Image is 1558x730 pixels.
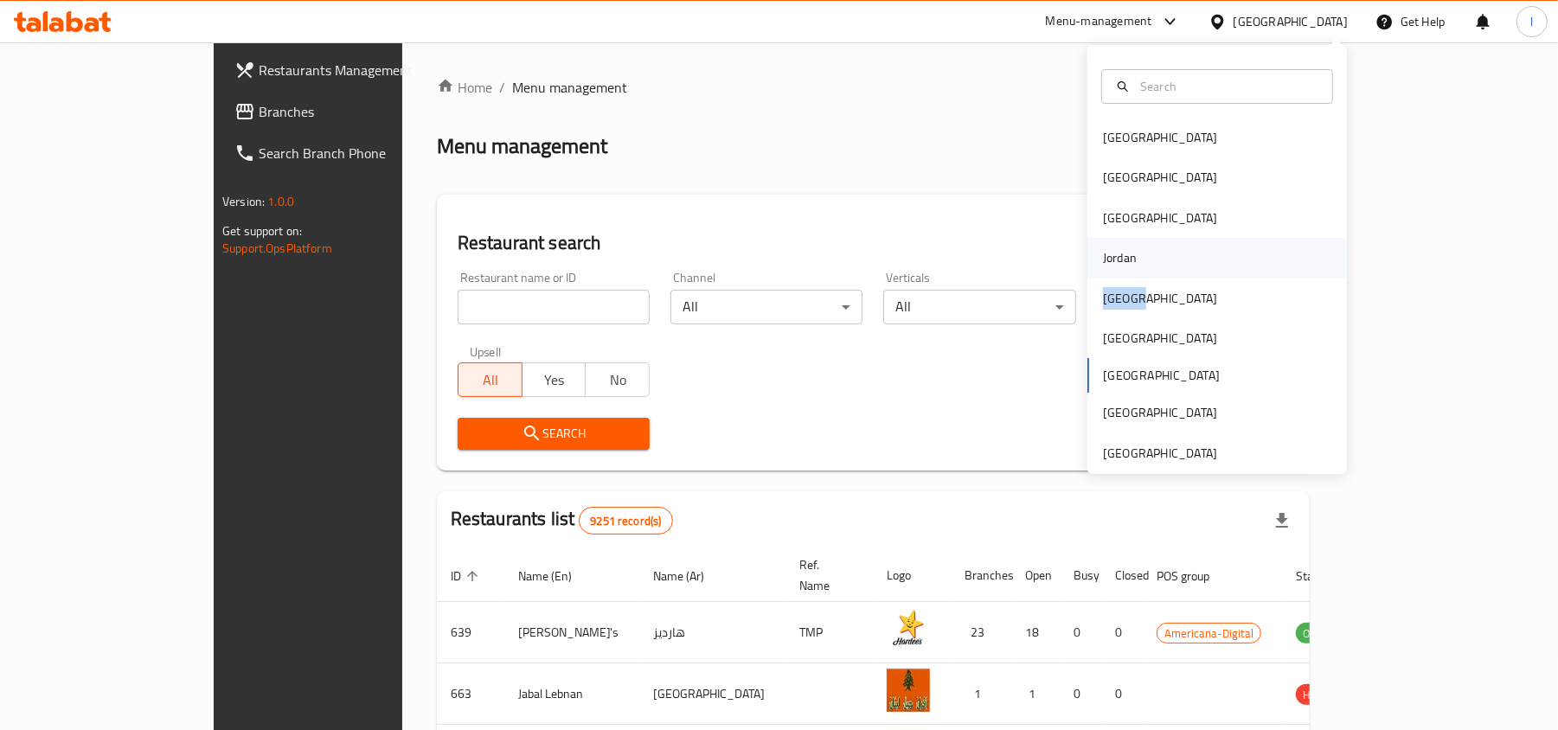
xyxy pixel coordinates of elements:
td: Jabal Lebnan [504,663,639,725]
img: Jabal Lebnan [887,669,930,712]
span: l [1530,12,1533,31]
span: Ref. Name [799,554,852,596]
td: 1 [951,663,1011,725]
span: Yes [529,368,580,393]
span: Americana-Digital [1157,624,1260,644]
td: 0 [1060,602,1101,663]
span: Version: [222,190,265,213]
span: Get support on: [222,220,302,242]
input: Search for restaurant name or ID.. [458,290,650,324]
div: [GEOGRAPHIC_DATA] [1103,329,1217,348]
label: Upsell [470,345,502,357]
td: [PERSON_NAME]'s [504,602,639,663]
nav: breadcrumb [437,77,1310,98]
a: Branches [221,91,474,132]
div: HIDDEN [1296,684,1348,705]
span: OPEN [1296,624,1338,644]
li: / [499,77,505,98]
span: POS group [1157,566,1232,586]
div: [GEOGRAPHIC_DATA] [1234,12,1348,31]
th: Open [1011,549,1060,602]
td: 1 [1011,663,1060,725]
span: Status [1296,566,1352,586]
div: Menu-management [1046,11,1152,32]
td: 0 [1060,663,1101,725]
a: Restaurants Management [221,49,474,91]
div: [GEOGRAPHIC_DATA] [1103,403,1217,422]
div: Jordan [1103,248,1137,267]
button: Search [458,418,650,450]
td: 0 [1101,602,1143,663]
img: Hardee's [887,607,930,650]
span: 1.0.0 [267,190,294,213]
th: Closed [1101,549,1143,602]
span: Name (Ar) [653,566,727,586]
th: Logo [873,549,951,602]
td: [GEOGRAPHIC_DATA] [639,663,785,725]
th: Branches [951,549,1011,602]
a: Search Branch Phone [221,132,474,174]
div: [GEOGRAPHIC_DATA] [1103,168,1217,187]
div: [GEOGRAPHIC_DATA] [1103,208,1217,227]
input: Search [1133,77,1322,96]
button: No [585,362,650,397]
td: TMP [785,602,873,663]
div: All [670,290,862,324]
button: All [458,362,523,397]
span: HIDDEN [1296,685,1348,705]
span: Branches [259,101,460,122]
h2: Restaurant search [458,230,1289,256]
span: No [593,368,643,393]
span: Menu management [512,77,627,98]
span: Search Branch Phone [259,143,460,163]
td: هارديز [639,602,785,663]
td: 23 [951,602,1011,663]
button: Yes [522,362,587,397]
div: [GEOGRAPHIC_DATA] [1103,444,1217,463]
div: Total records count [579,507,672,535]
td: 0 [1101,663,1143,725]
td: 18 [1011,602,1060,663]
div: OPEN [1296,623,1338,644]
div: [GEOGRAPHIC_DATA] [1103,289,1217,308]
span: All [465,368,516,393]
h2: Menu management [437,132,607,160]
span: Name (En) [518,566,594,586]
span: ID [451,566,484,586]
th: Busy [1060,549,1101,602]
h2: Restaurants list [451,506,673,535]
span: Restaurants Management [259,60,460,80]
div: [GEOGRAPHIC_DATA] [1103,128,1217,147]
div: All [883,290,1075,324]
span: 9251 record(s) [580,513,671,529]
span: Search [471,423,636,445]
div: Export file [1261,500,1303,541]
a: Support.OpsPlatform [222,237,332,259]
